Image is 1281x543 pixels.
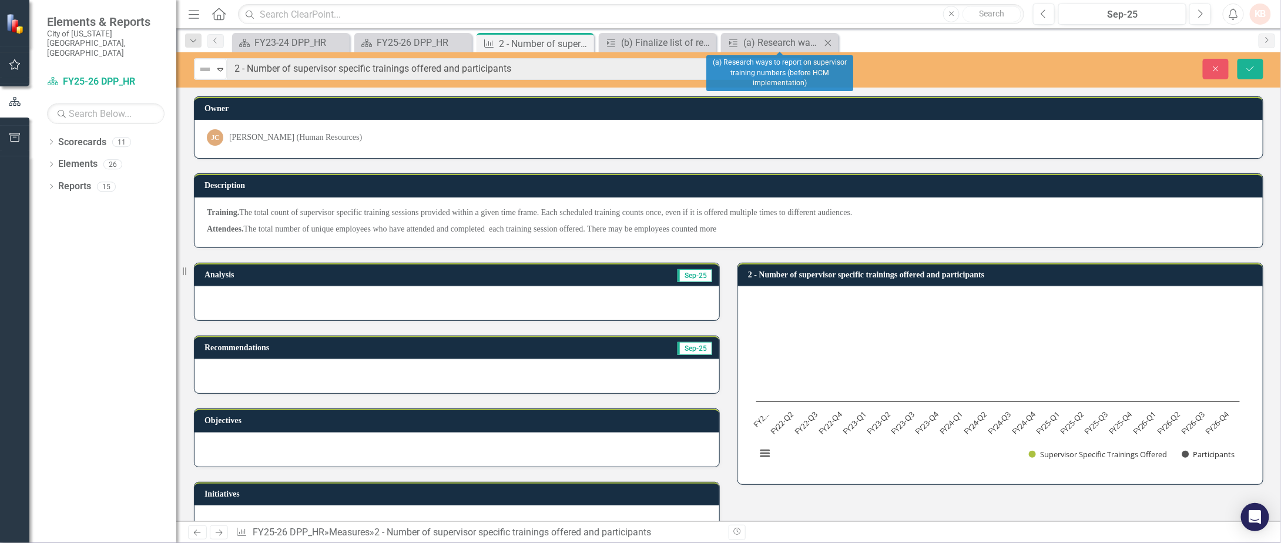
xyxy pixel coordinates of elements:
text: FY22-Q2 [768,409,796,437]
text: FY24-Q1 [937,409,965,437]
a: FY25-26 DPP_HR [253,527,324,538]
a: FY25-26 DPP_HR [357,35,469,50]
strong: Training. [207,208,239,217]
button: Show Participants [1182,449,1235,459]
text: FY26-Q1 [1131,409,1158,437]
text: FY2… [752,409,772,430]
button: KB [1250,4,1271,25]
text: FY22-Q4 [816,408,844,437]
div: 2 - Number of supervisor specific trainings offered and participants [374,527,651,538]
div: Sep-25 [1062,8,1182,22]
a: Measures [329,527,370,538]
div: (b) Finalize list of required training classes [621,35,713,50]
button: Show Supervisor Specific Trainings Offered [1029,449,1169,459]
text: FY26-Q2 [1155,409,1182,437]
input: Search Below... [47,103,165,124]
span: Sep-25 [678,342,712,355]
p: The total number of unique employees who have attended and completed each training session offere... [207,221,1250,235]
text: FY23-Q1 [840,409,868,437]
h3: Recommendations [204,343,532,352]
button: View chart menu, Chart [756,445,773,462]
a: FY25-26 DPP_HR [47,75,165,89]
h3: Description [204,181,1257,190]
h3: 2 - Number of supervisor specific trainings offered and participants [748,270,1257,279]
a: FY23-24 DPP_HR [235,35,347,50]
h3: Objectives [204,416,713,425]
h3: Initiatives [204,490,713,498]
span: Sep-25 [678,269,712,282]
img: ClearPoint Strategy [6,13,26,33]
img: Not Defined [198,62,212,76]
p: The total count of supervisor specific training sessions provided within a given time frame. Each... [207,207,1250,221]
text: FY24-Q3 [985,409,1013,437]
span: Search [980,9,1005,18]
input: This field is required [227,58,803,80]
svg: Interactive chart [750,296,1246,472]
div: FY23-24 DPP_HR [254,35,347,50]
a: (b) Finalize list of required training classes [602,35,713,50]
div: » » [236,526,720,539]
a: Reports [58,180,91,193]
text: FY23-Q4 [913,408,941,437]
div: 15 [97,182,116,192]
div: (a) Research ways to report on supervisor training numbers (before HCM implementation) [706,55,853,91]
a: Scorecards [58,136,106,149]
a: (a) Research ways to report on supervisor training numbers (before HCM implementation) [724,35,821,50]
text: FY23-Q2 [865,409,893,437]
div: (a) Research ways to report on supervisor training numbers (before HCM implementation) [743,35,821,50]
a: Elements [58,157,98,171]
text: FY24-Q4 [1010,408,1038,437]
div: 26 [103,159,122,169]
text: FY25-Q3 [1082,409,1110,437]
text: FY25-Q1 [1034,409,1062,437]
button: Search [963,6,1021,22]
text: FY24-Q2 [961,409,989,437]
strong: Attendees. [207,224,244,233]
input: Search ClearPoint... [238,4,1024,25]
text: FY25-Q2 [1058,409,1086,437]
button: Sep-25 [1058,4,1186,25]
div: Open Intercom Messenger [1241,503,1269,531]
text: FY22-Q3 [792,409,820,437]
h3: Analysis [204,270,435,279]
text: FY26-Q3 [1179,409,1207,437]
div: JC [207,129,223,146]
div: Chart. Highcharts interactive chart. [750,296,1250,472]
span: Elements & Reports [47,15,165,29]
text: FY26-Q4 [1203,408,1232,437]
small: City of [US_STATE][GEOGRAPHIC_DATA], [GEOGRAPHIC_DATA] [47,29,165,58]
div: 11 [112,137,131,147]
div: FY25-26 DPP_HR [377,35,469,50]
div: [PERSON_NAME] (Human Resources) [229,132,362,143]
text: FY25-Q4 [1106,408,1135,437]
div: 2 - Number of supervisor specific trainings offered and participants [499,36,591,51]
h3: Owner [204,104,1257,113]
text: FY23-Q3 [889,409,917,437]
